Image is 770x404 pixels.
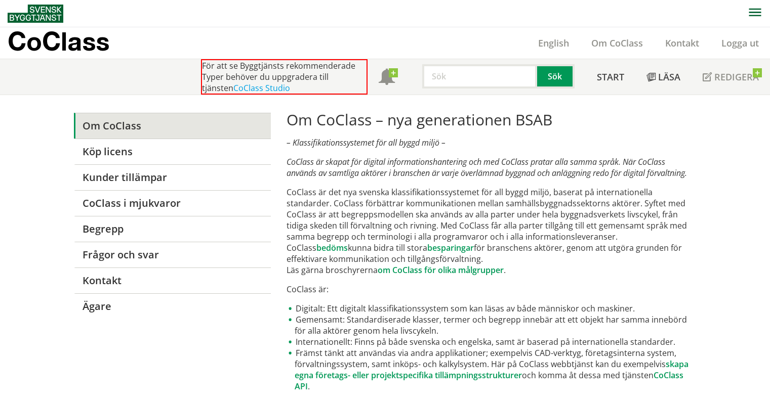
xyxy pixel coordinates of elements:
[654,37,710,49] a: Kontakt
[714,71,759,83] span: Redigera
[379,70,395,86] span: Notifikationer
[74,242,271,267] a: Frågor och svar
[537,64,575,88] button: Sök
[295,358,688,381] a: skapa egna företags- eller projektspecifika tillämpningsstrukturer
[8,35,109,47] p: CoClass
[74,267,271,293] a: Kontakt
[74,293,271,319] a: Ägare
[692,59,770,95] a: Redigera
[597,71,624,83] span: Start
[287,137,445,148] em: – Klassifikationssystemet för all byggd miljö –
[74,190,271,216] a: CoClass i mjukvaror
[527,37,580,49] a: English
[658,71,680,83] span: Läsa
[74,216,271,242] a: Begrepp
[422,64,537,88] input: Sök
[287,111,696,129] h1: Om CoClass – nya generationen BSAB
[8,27,131,59] a: CoClass
[233,82,290,94] a: CoClass Studio
[287,314,696,336] li: Gemensamt: Standardiserade klasser, termer och begrepp innebär att ett objekt har samma innebörd ...
[710,37,770,49] a: Logga ut
[287,187,696,276] p: CoClass är det nya svenska klassifikationssystemet för all byggd miljö, baserat på internationell...
[635,59,692,95] a: Läsa
[74,113,271,139] a: Om CoClass
[287,303,696,314] li: Digitalt: Ett digitalt klassifikationssystem som kan läsas av både människor och maskiner.
[287,347,696,392] li: Främst tänkt att användas via andra applikationer; exempelvis CAD-verktyg, företagsinterna system...
[316,242,348,253] a: bedöms
[378,264,504,276] a: om CoClass för olika målgrupper
[295,370,683,392] a: CoClass API
[586,59,635,95] a: Start
[74,164,271,190] a: Kunder tillämpar
[427,242,474,253] a: besparingar
[287,156,687,178] em: CoClass är skapat för digital informationshantering och med CoClass pratar alla samma språk. När ...
[201,59,368,95] div: För att se Byggtjänsts rekommenderade Typer behöver du uppgradera till tjänsten
[580,37,654,49] a: Om CoClass
[74,139,271,164] a: Köp licens
[287,284,696,295] p: CoClass är:
[8,5,63,23] img: Svensk Byggtjänst
[287,336,696,347] li: Internationellt: Finns på både svenska och engelska, samt är baserad på internationella standarder.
